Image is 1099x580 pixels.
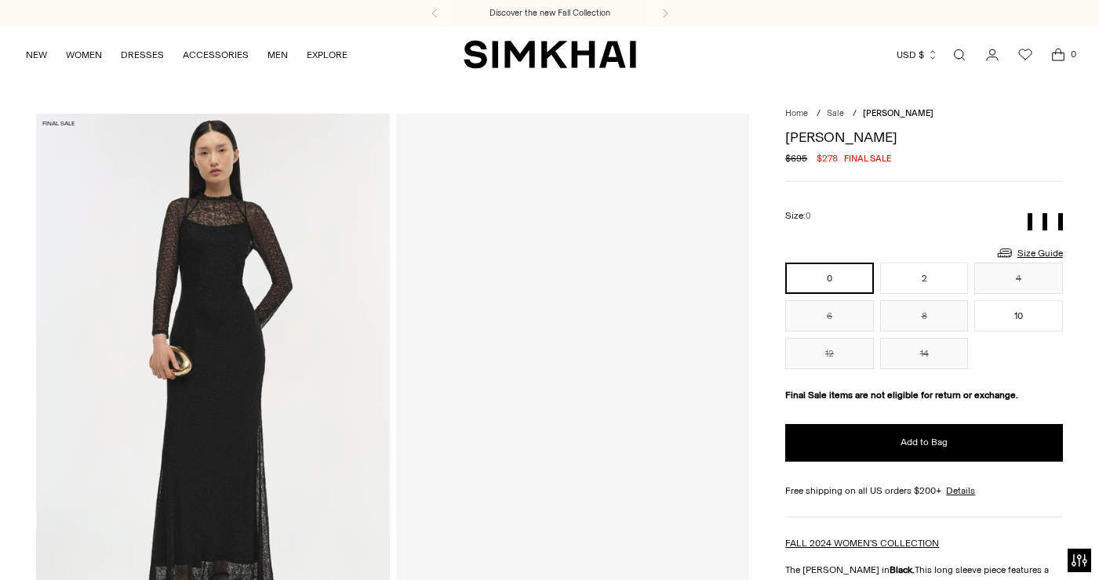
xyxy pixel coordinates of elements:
span: 0 [1066,47,1080,61]
button: 4 [974,263,1063,294]
button: 14 [880,338,968,369]
a: MEN [267,38,288,72]
a: DRESSES [121,38,164,72]
a: Size Guide [995,243,1063,263]
h1: [PERSON_NAME] [785,130,1062,144]
a: SIMKHAI [464,39,636,70]
button: 6 [785,300,873,332]
div: / [853,107,857,121]
span: $278 [817,151,838,165]
a: ACCESSORIES [183,38,249,72]
a: Open cart modal [1043,39,1074,71]
a: EXPLORE [307,38,348,72]
a: NEW [26,38,47,72]
span: 0 [806,211,811,221]
a: Go to the account page [977,39,1008,71]
a: Wishlist [1010,39,1041,71]
button: 0 [785,263,873,294]
button: 2 [880,263,968,294]
a: FALL 2024 WOMEN'S COLLECTION [785,538,939,549]
span: [PERSON_NAME] [863,108,933,118]
a: Discover the new Fall Collection [489,7,610,20]
label: Size: [785,208,811,223]
a: Home [785,108,808,118]
strong: Black. [890,564,915,575]
button: 12 [785,338,873,369]
a: Sale [827,108,844,118]
a: Open search modal [944,39,975,71]
a: Details [946,484,975,498]
button: 10 [974,300,1063,332]
a: WOMEN [66,38,102,72]
div: Free shipping on all US orders $200+ [785,484,1062,498]
button: Add to Bag [785,424,1062,462]
s: $695 [785,151,807,165]
button: USD $ [897,38,938,72]
button: 8 [880,300,968,332]
div: / [817,107,821,121]
strong: Final Sale items are not eligible for return or exchange. [785,390,1018,401]
nav: breadcrumbs [785,107,1062,121]
span: Add to Bag [901,436,948,449]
